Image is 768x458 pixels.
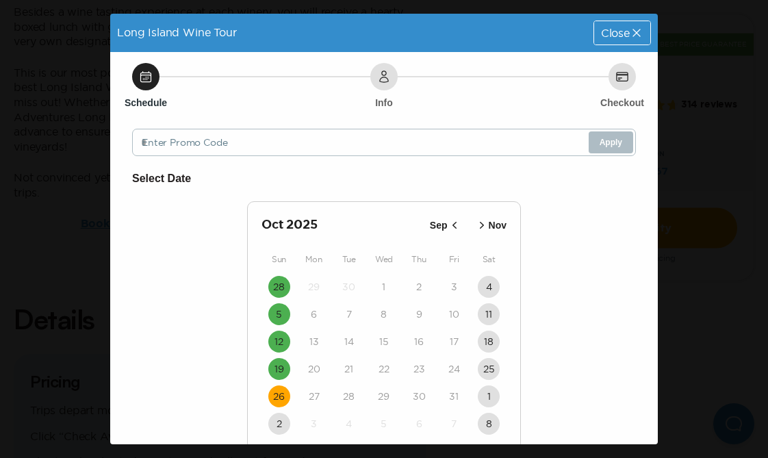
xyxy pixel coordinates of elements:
time: 9 [416,307,422,321]
button: 11 [478,303,500,325]
time: 28 [343,390,355,403]
button: 7 [338,303,360,325]
button: 27 [303,385,325,407]
button: 25 [478,358,500,380]
time: 12 [274,335,283,348]
span: Close [601,27,630,38]
button: 24 [443,358,465,380]
time: 5 [381,417,387,431]
time: 23 [413,362,425,376]
h6: Checkout [600,96,644,110]
button: 21 [338,358,360,380]
time: 29 [378,390,389,403]
button: 23 [408,358,430,380]
button: 12 [268,331,290,353]
div: Thu [402,251,437,268]
button: 1 [478,385,500,407]
button: 3 [303,413,325,435]
h2: Oct 2025 [261,216,426,235]
button: 28 [268,276,290,298]
span: Long Island Wine Tour [117,26,237,38]
button: 1 [373,276,395,298]
button: 19 [268,358,290,380]
time: 30 [413,390,426,403]
time: 16 [414,335,424,348]
p: Sep [430,218,448,233]
button: 29 [303,276,325,298]
time: 24 [448,362,460,376]
time: 11 [485,307,492,321]
button: 31 [443,385,465,407]
time: 19 [274,362,284,376]
time: 5 [276,307,282,321]
button: 7 [443,413,465,435]
button: 17 [443,331,465,353]
time: 8 [381,307,387,321]
time: 21 [344,362,353,376]
time: 8 [486,417,492,431]
button: 8 [373,303,395,325]
time: 17 [450,335,459,348]
button: 13 [303,331,325,353]
time: 31 [449,390,459,403]
time: 1 [382,280,385,294]
button: Nov [471,214,511,237]
div: Sat [472,251,507,268]
button: 16 [408,331,430,353]
time: 26 [273,390,285,403]
button: 5 [268,303,290,325]
time: 6 [416,417,422,431]
button: 6 [408,413,430,435]
time: 15 [379,335,389,348]
button: 29 [373,385,395,407]
time: 30 [342,280,355,294]
time: 7 [346,307,352,321]
p: Nov [489,218,507,233]
time: 3 [451,280,457,294]
time: 10 [449,307,459,321]
button: 14 [338,331,360,353]
time: 2 [416,280,422,294]
time: 1 [487,390,491,403]
time: 27 [309,390,320,403]
button: 10 [443,303,465,325]
h6: Info [375,96,393,110]
div: Tue [331,251,366,268]
h6: Schedule [125,96,167,110]
time: 13 [309,335,319,348]
time: 25 [483,362,495,376]
button: 9 [408,303,430,325]
button: 8 [478,413,500,435]
time: 28 [273,280,285,294]
button: 2 [268,413,290,435]
button: 30 [408,385,430,407]
time: 22 [379,362,389,376]
time: 6 [311,307,317,321]
button: 28 [338,385,360,407]
button: 30 [338,276,360,298]
time: 14 [344,335,354,348]
button: 22 [373,358,395,380]
button: 6 [303,303,325,325]
time: 29 [308,280,320,294]
time: 20 [308,362,320,376]
time: 4 [486,280,492,294]
time: 2 [277,417,282,431]
button: 26 [268,385,290,407]
time: 4 [346,417,352,431]
button: 18 [478,331,500,353]
button: 4 [478,276,500,298]
div: Sun [261,251,296,268]
button: 3 [443,276,465,298]
button: 2 [408,276,430,298]
div: Fri [437,251,472,268]
button: 4 [338,413,360,435]
button: 20 [303,358,325,380]
time: 7 [451,417,457,431]
button: 5 [373,413,395,435]
time: 3 [311,417,317,431]
button: 15 [373,331,395,353]
time: 18 [484,335,494,348]
button: Sep [426,214,465,237]
div: Wed [366,251,401,268]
